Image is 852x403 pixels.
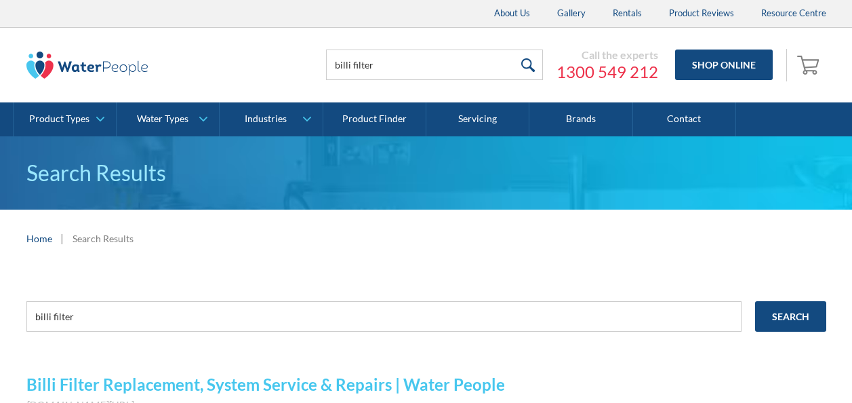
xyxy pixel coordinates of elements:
[326,50,543,80] input: Search products
[26,231,52,246] a: Home
[26,375,505,394] a: Billi Filter Replacement, System Service & Repairs | Water People
[137,113,188,125] div: Water Types
[797,54,823,75] img: shopping cart
[323,102,426,136] a: Product Finder
[556,62,658,82] a: 1300 549 212
[529,102,632,136] a: Brands
[633,102,736,136] a: Contact
[117,102,219,136] a: Water Types
[14,102,116,136] a: Product Types
[245,113,287,125] div: Industries
[26,301,742,332] input: e.g. chilled water cooler
[26,52,148,79] img: The Water People
[675,50,773,80] a: Shop Online
[59,230,66,246] div: |
[26,157,826,189] h1: Search Results
[426,102,529,136] a: Servicing
[73,231,134,246] div: Search Results
[29,113,89,125] div: Product Types
[556,48,658,62] div: Call the experts
[755,301,826,332] input: Search
[794,49,826,81] a: Open cart
[220,102,322,136] a: Industries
